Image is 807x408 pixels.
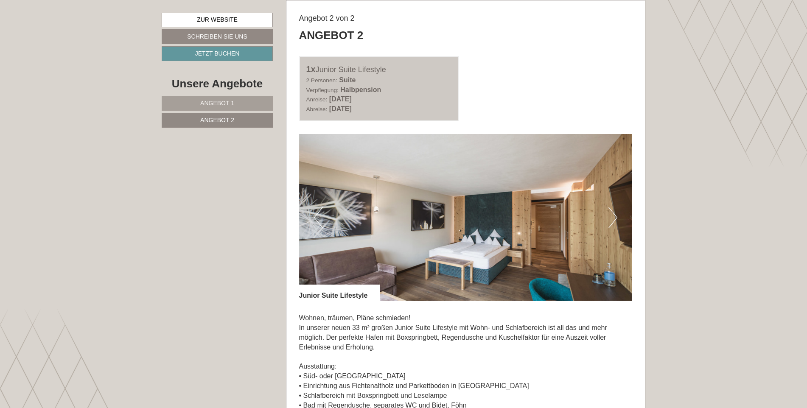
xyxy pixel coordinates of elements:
[329,105,352,112] b: [DATE]
[299,28,364,43] div: Angebot 2
[306,106,328,112] small: Abreise:
[306,87,339,93] small: Verpflegung:
[299,14,355,22] span: Angebot 2 von 2
[299,285,381,301] div: Junior Suite Lifestyle
[608,207,617,228] button: Next
[162,29,273,44] a: Schreiben Sie uns
[314,207,323,228] button: Previous
[162,76,273,92] div: Unsere Angebote
[162,46,273,61] a: Jetzt buchen
[339,76,356,84] b: Suite
[306,63,452,75] div: Junior Suite Lifestyle
[306,96,328,103] small: Anreise:
[200,100,234,106] span: Angebot 1
[162,13,273,27] a: Zur Website
[200,117,234,123] span: Angebot 2
[299,134,633,301] img: image
[306,64,316,74] b: 1x
[306,77,337,84] small: 2 Personen:
[340,86,381,93] b: Halbpension
[329,95,352,103] b: [DATE]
